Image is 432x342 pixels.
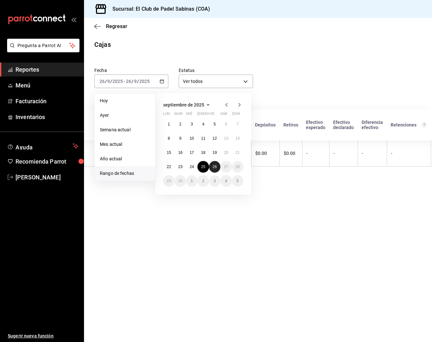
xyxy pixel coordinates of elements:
input: -- [134,79,137,84]
label: Estatus [179,68,253,73]
label: Fecha [94,68,168,73]
abbr: 6 de septiembre de 2025 [225,122,227,126]
h3: Sucursal: El Club de Padel Sabinas (COA) [107,5,210,13]
abbr: 25 de septiembre de 2025 [201,165,205,169]
abbr: 30 de septiembre de 2025 [178,179,182,183]
abbr: martes [174,112,182,118]
button: 17 de septiembre de 2025 [186,147,197,158]
input: -- [99,79,105,84]
button: 15 de septiembre de 2025 [163,147,174,158]
div: - [306,151,325,156]
abbr: 23 de septiembre de 2025 [178,165,182,169]
div: Efectivo esperado [306,120,325,130]
span: Rango de fechas [100,170,150,177]
button: 12 de septiembre de 2025 [209,133,220,144]
div: Diferencia efectivo [362,120,383,130]
button: 18 de septiembre de 2025 [197,147,209,158]
div: - [391,151,427,156]
abbr: 8 de septiembre de 2025 [168,136,170,141]
div: Retiros [283,122,298,127]
abbr: 18 de septiembre de 2025 [201,150,205,155]
abbr: 5 de septiembre de 2025 [214,122,216,126]
abbr: 3 de septiembre de 2025 [191,122,193,126]
button: 1 de octubre de 2025 [186,175,197,187]
span: Recomienda Parrot [16,157,79,166]
button: 11 de septiembre de 2025 [197,133,209,144]
button: 10 de septiembre de 2025 [186,133,197,144]
div: - [333,151,354,156]
abbr: 19 de septiembre de 2025 [213,150,217,155]
span: Año actual [100,156,150,162]
abbr: 29 de septiembre de 2025 [167,179,171,183]
abbr: jueves [197,112,236,118]
abbr: 16 de septiembre de 2025 [178,150,182,155]
button: 7 de septiembre de 2025 [232,118,243,130]
span: Hoy [100,97,150,104]
button: 25 de septiembre de 2025 [197,161,209,173]
button: 4 de octubre de 2025 [220,175,232,187]
abbr: lunes [163,112,170,118]
button: septiembre de 2025 [163,101,212,109]
abbr: 14 de septiembre de 2025 [236,136,240,141]
button: 20 de septiembre de 2025 [220,147,232,158]
span: Ayuda [16,142,70,150]
abbr: 9 de septiembre de 2025 [179,136,182,141]
button: 9 de septiembre de 2025 [174,133,186,144]
svg: Total de retenciones de propinas registradas [422,122,427,127]
span: Regresar [106,23,127,29]
abbr: 1 de septiembre de 2025 [168,122,170,126]
button: 5 de septiembre de 2025 [209,118,220,130]
span: / [137,79,139,84]
button: 4 de septiembre de 2025 [197,118,209,130]
button: 3 de octubre de 2025 [209,175,220,187]
abbr: 12 de septiembre de 2025 [213,136,217,141]
button: 21 de septiembre de 2025 [232,147,243,158]
abbr: 7 de septiembre de 2025 [237,122,239,126]
button: 30 de septiembre de 2025 [174,175,186,187]
span: Sugerir nueva función [8,333,79,339]
input: -- [126,79,132,84]
span: / [110,79,112,84]
span: Semana actual [100,126,150,133]
button: 28 de septiembre de 2025 [232,161,243,173]
abbr: 5 de octubre de 2025 [237,179,239,183]
button: 16 de septiembre de 2025 [174,147,186,158]
input: ---- [139,79,150,84]
abbr: 15 de septiembre de 2025 [167,150,171,155]
abbr: 24 de septiembre de 2025 [190,165,194,169]
span: Mes actual [100,141,150,148]
span: Menú [16,81,79,90]
span: / [105,79,107,84]
input: -- [107,79,110,84]
button: 27 de septiembre de 2025 [220,161,232,173]
span: Inventarios [16,113,79,121]
button: 26 de septiembre de 2025 [209,161,220,173]
abbr: domingo [232,112,240,118]
span: Pregunta a Parrot AI [17,42,69,49]
button: 2 de octubre de 2025 [197,175,209,187]
span: - [124,79,125,84]
span: / [132,79,133,84]
span: Reportes [16,65,79,74]
button: 23 de septiembre de 2025 [174,161,186,173]
abbr: 3 de octubre de 2025 [214,179,216,183]
button: 6 de septiembre de 2025 [220,118,232,130]
abbr: 13 de septiembre de 2025 [224,136,228,141]
abbr: 28 de septiembre de 2025 [236,165,240,169]
button: 19 de septiembre de 2025 [209,147,220,158]
abbr: 27 de septiembre de 2025 [224,165,228,169]
button: 1 de septiembre de 2025 [163,118,174,130]
abbr: 1 de octubre de 2025 [191,179,193,183]
div: Ver todos [179,75,253,88]
button: 24 de septiembre de 2025 [186,161,197,173]
span: septiembre de 2025 [163,102,204,107]
button: Regresar [94,23,127,29]
button: 5 de octubre de 2025 [232,175,243,187]
abbr: 2 de septiembre de 2025 [179,122,182,126]
button: 2 de septiembre de 2025 [174,118,186,130]
span: Facturación [16,97,79,106]
abbr: sábado [220,112,227,118]
abbr: 26 de septiembre de 2025 [213,165,217,169]
div: - [362,151,383,156]
button: 3 de septiembre de 2025 [186,118,197,130]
